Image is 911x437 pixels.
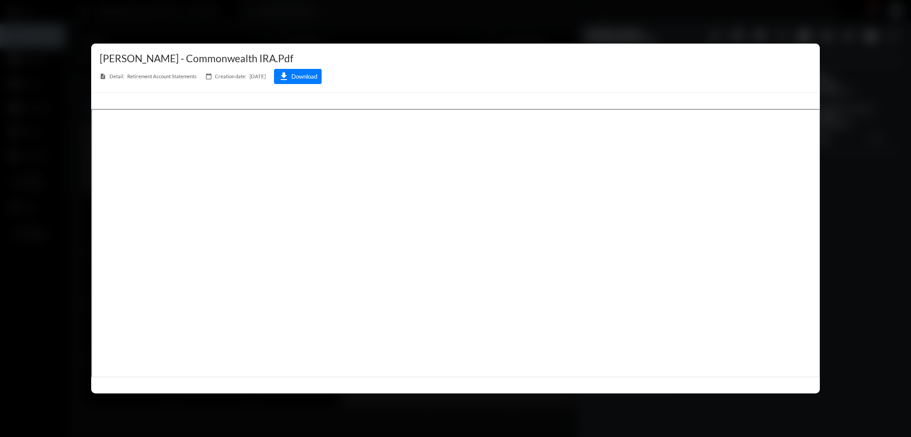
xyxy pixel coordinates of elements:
i: description [100,73,106,80]
span: [PERSON_NAME] - Commonwealth IRA.pdf [100,52,294,64]
button: downloadDownload [274,69,322,84]
i: download [278,71,289,82]
span: Detail: [109,73,125,79]
span: Retirement Account Statements [100,69,197,84]
span: Creation date: [215,73,246,79]
i: calendar_today [206,73,212,80]
span: [DATE] [206,69,266,84]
